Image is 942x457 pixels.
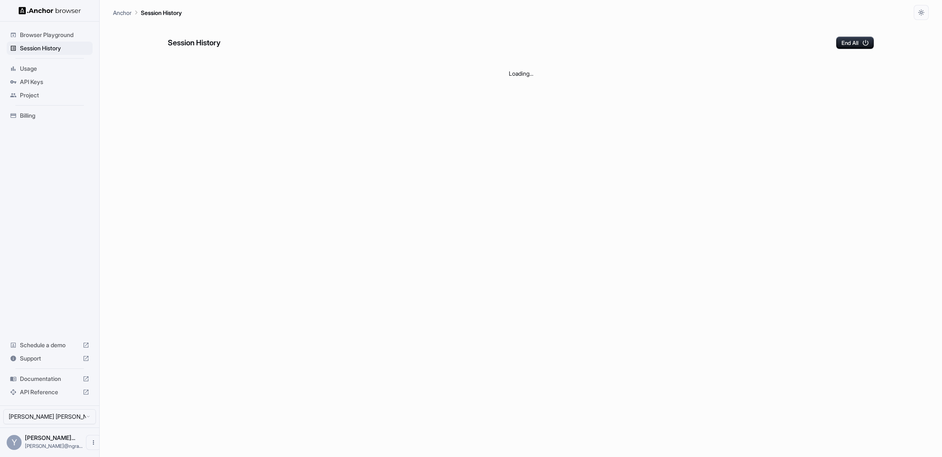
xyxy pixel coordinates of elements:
div: Documentation [7,372,93,385]
span: yashwanth@ngram.com [25,443,83,449]
span: YASHWANTH KUMAR MYDAM [25,434,75,441]
img: Anchor Logo [19,7,81,15]
div: Project [7,89,93,102]
div: Usage [7,62,93,75]
span: API Keys [20,78,89,86]
span: Schedule a demo [20,341,79,349]
span: Session History [20,44,89,52]
div: API Reference [7,385,93,399]
span: Support [20,354,79,363]
div: Session History [7,42,93,55]
div: API Keys [7,75,93,89]
span: Browser Playground [20,31,89,39]
div: Browser Playground [7,28,93,42]
div: Support [7,352,93,365]
span: Documentation [20,375,79,383]
div: Y [7,435,22,450]
span: API Reference [20,388,79,396]
p: Anchor [113,8,132,17]
span: Project [20,91,89,99]
div: Schedule a demo [7,338,93,352]
button: End All [836,37,874,49]
p: Session History [141,8,182,17]
h6: Session History [168,37,221,49]
div: Loading... [168,56,874,91]
div: Billing [7,109,93,122]
span: Usage [20,64,89,73]
span: Billing [20,111,89,120]
nav: breadcrumb [113,8,182,17]
button: Open menu [86,435,101,450]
